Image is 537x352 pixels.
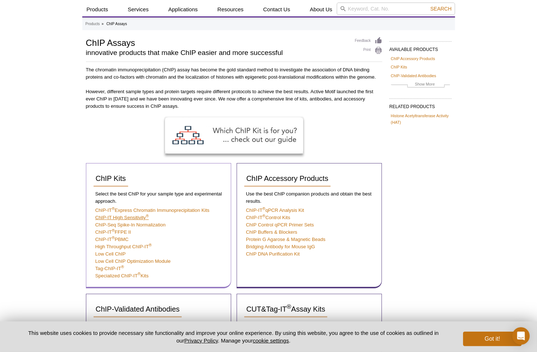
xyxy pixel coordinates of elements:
[246,251,300,257] a: ChIP DNA Purification Kit
[86,50,348,56] h2: innovative products that make ChIP easier and more successful
[246,174,328,182] span: ChIP Accessory Products
[244,321,374,343] p: Complete kit with optimized protocol for genome-wide analysis of histone marks from fewer cells a...
[123,3,153,16] a: Services
[146,214,149,218] sup: ®
[391,112,450,126] a: Histone Acetyltransferase Activity (HAT)
[94,321,224,343] p: Our ChIP-validated antibodies are tested in-house by our expert Epigenetic Services team and are ...
[244,171,331,187] a: ChIP Accessory Products
[95,207,210,213] a: ChIP-IT®Express Chromatin Immunoprecipitation Kits
[95,273,149,278] a: Specialized ChIP-IT®Kits
[149,243,152,247] sup: ®
[428,5,454,12] button: Search
[86,88,382,110] p: However, different sample types and protein targets require different protocols to achieve the be...
[244,190,374,205] p: Use the best ChIP companion products and obtain the best results.
[244,301,328,317] a: CUT&Tag-IT®Assay Kits
[355,37,382,45] a: Feedback
[165,117,303,154] img: ChIP Kit Selection Guide
[391,81,450,89] a: Show More
[95,237,129,242] a: ChIP-IT®PBMC
[138,272,141,276] sup: ®
[95,222,166,228] a: ChIP-Seq Spike-In Normalization
[121,265,124,269] sup: ®
[82,3,112,16] a: Products
[94,171,128,187] a: ChIP Kits
[430,6,451,12] span: Search
[463,332,521,346] button: Got it!
[390,98,451,111] h2: RELATED PRODUCTS
[102,22,104,26] li: »
[86,37,348,48] h1: ChIP Assays
[94,190,224,205] p: Select the best ChIP for your sample type and experimental approach.
[246,222,314,228] a: ChIP Control qPCR Primer Sets
[246,305,325,313] span: CUT&Tag-IT Assay Kits
[164,3,202,16] a: Applications
[16,329,451,344] p: This website uses cookies to provide necessary site functionality and improve your online experie...
[112,206,115,211] sup: ®
[106,22,127,26] li: ChIP Assays
[246,229,297,235] a: ChIP Buffers & Blockers
[246,244,315,249] a: Bridging Antibody for Mouse IgG
[262,214,265,218] sup: ®
[96,305,180,313] span: ChIP-Validated Antibodies
[512,327,530,345] div: Open Intercom Messenger
[262,206,265,211] sup: ®
[246,207,304,213] a: ChIP-IT®qPCR Analysis Kit
[95,244,152,249] a: High Throughput ChIP-IT®
[94,301,182,317] a: ChIP-Validated Antibodies
[253,337,289,344] button: cookie settings
[184,337,218,344] a: Privacy Policy
[86,66,382,81] p: The chromatin immunoprecipitation (ChIP) assay has become the gold standard method to investigate...
[355,47,382,55] a: Print
[95,229,131,235] a: ChIP-IT®FFPE II
[96,174,126,182] span: ChIP Kits
[95,251,126,257] a: Low Cell ChIP
[287,303,291,310] sup: ®
[390,41,451,54] h2: AVAILABLE PRODUCTS
[391,64,407,70] a: ChIP Kits
[112,236,115,240] sup: ®
[246,215,291,220] a: ChIP-IT®Control Kits
[112,228,115,233] sup: ®
[95,258,171,264] a: Low Cell ChIP Optimization Module
[391,55,435,62] a: ChIP Accessory Products
[337,3,455,15] input: Keyword, Cat. No.
[259,3,295,16] a: Contact Us
[86,21,100,27] a: Products
[213,3,248,16] a: Resources
[95,215,149,220] a: ChIP-IT High Sensitivity®
[95,266,124,271] a: Tag-ChIP-IT®
[246,237,325,242] a: Protein G Agarose & Magnetic Beads
[305,3,337,16] a: About Us
[391,72,437,79] a: ChIP-Validated Antibodies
